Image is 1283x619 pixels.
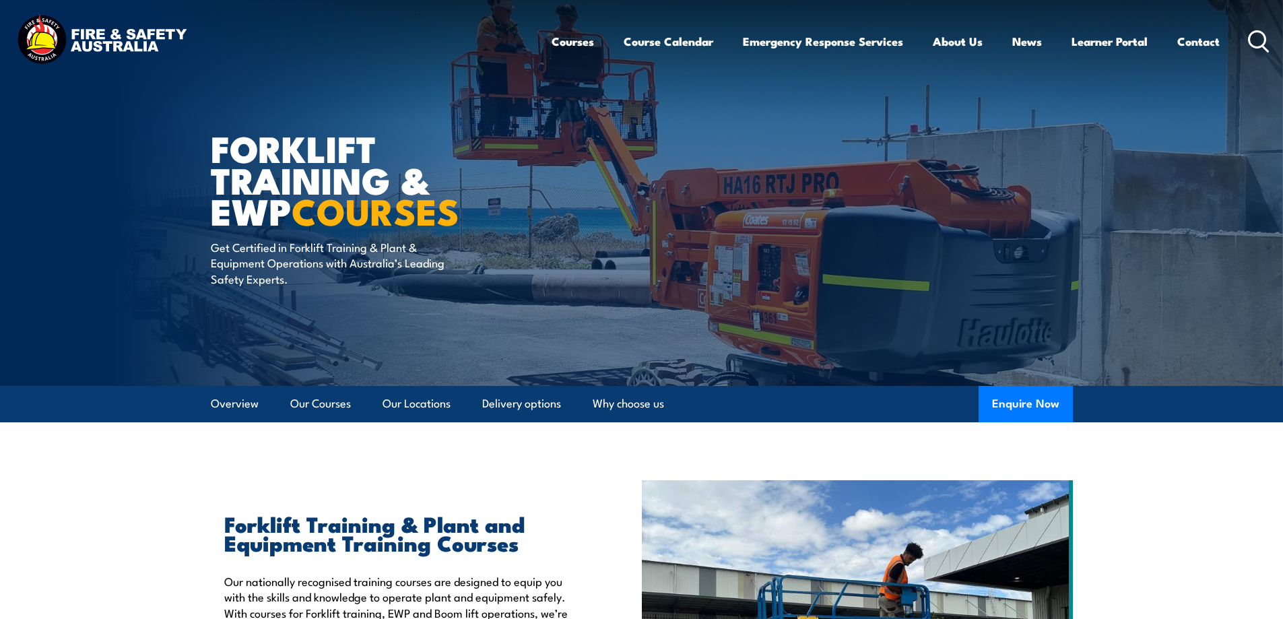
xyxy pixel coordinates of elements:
h1: Forklift Training & EWP [211,132,544,226]
a: Why choose us [593,386,664,422]
button: Enquire Now [979,386,1073,422]
a: Delivery options [482,386,561,422]
a: Emergency Response Services [743,24,903,59]
a: About Us [933,24,983,59]
a: Overview [211,386,259,422]
a: Courses [552,24,594,59]
a: News [1012,24,1042,59]
p: Get Certified in Forklift Training & Plant & Equipment Operations with Australia’s Leading Safety... [211,239,457,286]
a: Contact [1177,24,1220,59]
strong: COURSES [292,182,459,238]
h2: Forklift Training & Plant and Equipment Training Courses [224,514,580,552]
a: Learner Portal [1072,24,1148,59]
a: Our Courses [290,386,351,422]
a: Our Locations [383,386,451,422]
a: Course Calendar [624,24,713,59]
